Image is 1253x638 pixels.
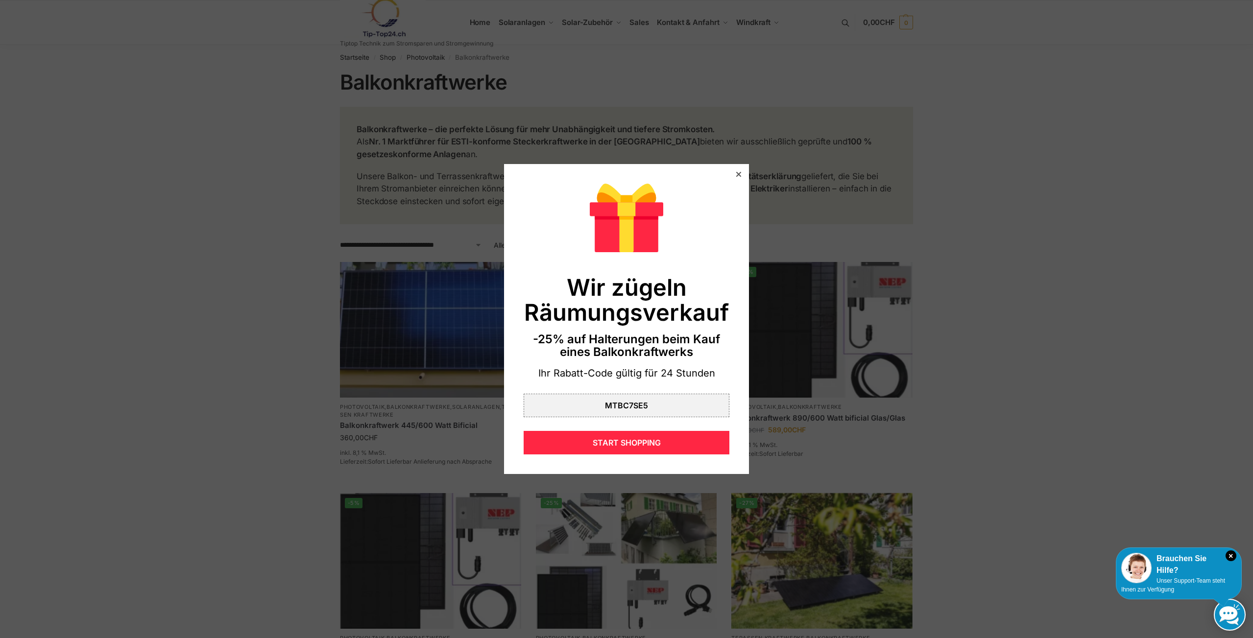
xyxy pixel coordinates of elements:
div: -25% auf Halterungen beim Kauf eines Balkonkraftwerks [524,333,729,359]
div: MTBC7SE5 [524,394,729,417]
img: Customer service [1121,553,1152,583]
span: Unser Support-Team steht Ihnen zur Verfügung [1121,577,1225,593]
div: Wir zügeln Räumungsverkauf [524,275,729,325]
div: START SHOPPING [524,431,729,454]
div: Ihr Rabatt-Code gültig für 24 Stunden [524,367,729,380]
div: Brauchen Sie Hilfe? [1121,553,1236,576]
i: Schließen [1226,550,1236,561]
div: MTBC7SE5 [605,402,648,409]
